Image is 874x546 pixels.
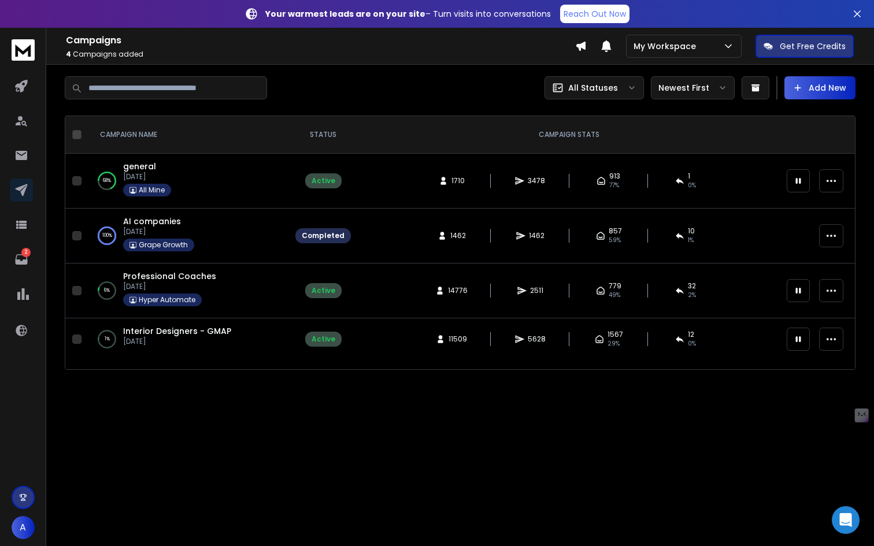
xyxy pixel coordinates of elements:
[86,263,288,318] td: 6%Professional Coaches[DATE]Hyper Automate
[358,116,780,154] th: CAMPAIGN STATS
[688,330,694,339] span: 12
[12,516,35,539] button: A
[288,116,358,154] th: STATUS
[564,8,626,20] p: Reach Out Now
[139,240,188,250] p: Grape Growth
[608,330,623,339] span: 1567
[105,333,110,345] p: 1 %
[448,286,468,295] span: 14776
[139,185,165,195] p: All Mine
[450,231,466,240] span: 1462
[66,49,71,59] span: 4
[123,172,171,181] p: [DATE]
[609,281,621,291] span: 779
[123,282,216,291] p: [DATE]
[609,172,620,181] span: 913
[608,339,620,348] span: 29 %
[688,339,696,348] span: 0 %
[449,335,467,344] span: 11509
[302,231,345,240] div: Completed
[123,161,156,172] a: general
[123,270,216,282] a: Professional Coaches
[688,291,696,300] span: 2 %
[312,286,335,295] div: Active
[634,40,701,52] p: My Workspace
[609,291,620,300] span: 49 %
[528,335,546,344] span: 5628
[12,39,35,61] img: logo
[560,5,629,23] a: Reach Out Now
[265,8,551,20] p: – Turn visits into conversations
[123,337,231,346] p: [DATE]
[651,76,735,99] button: Newest First
[103,175,111,187] p: 68 %
[86,154,288,209] td: 68%general[DATE]All Mine
[568,82,618,94] p: All Statuses
[312,176,335,185] div: Active
[688,236,694,245] span: 1 %
[123,325,231,337] a: Interior Designers - GMAP
[832,506,860,534] div: Open Intercom Messenger
[21,248,31,257] p: 2
[528,176,545,185] span: 3478
[688,172,690,181] span: 1
[139,295,195,304] p: Hyper Automate
[609,236,621,245] span: 59 %
[688,226,695,236] span: 10
[529,231,545,240] span: 1462
[86,209,288,263] td: 100%AI companies[DATE]Grape Growth
[780,40,846,52] p: Get Free Credits
[609,181,619,190] span: 77 %
[86,116,288,154] th: CAMPAIGN NAME
[10,248,33,271] a: 2
[312,335,335,344] div: Active
[688,281,696,291] span: 32
[756,35,854,58] button: Get Free Credits
[451,176,465,185] span: 1710
[784,76,856,99] button: Add New
[66,34,575,47] h1: Campaigns
[123,216,181,227] a: AI companies
[66,50,575,59] p: Campaigns added
[688,181,696,190] span: 0 %
[609,226,622,236] span: 857
[123,227,194,236] p: [DATE]
[86,318,288,361] td: 1%Interior Designers - GMAP[DATE]
[102,230,112,242] p: 100 %
[104,285,110,296] p: 6 %
[265,8,425,20] strong: Your warmest leads are on your site
[530,286,543,295] span: 2511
